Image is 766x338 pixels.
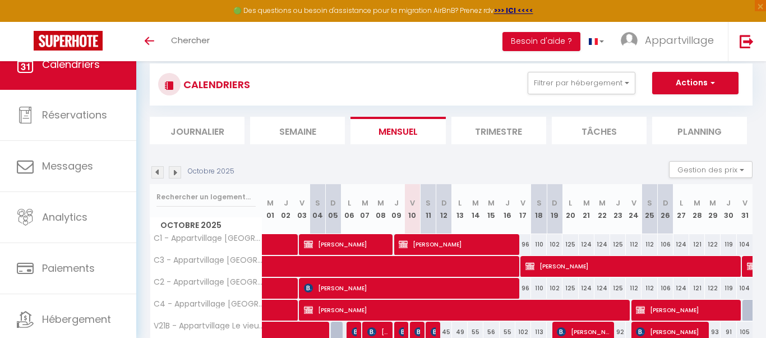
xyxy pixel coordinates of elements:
[436,184,452,234] th: 12
[278,184,294,234] th: 02
[594,278,610,299] div: 124
[626,234,642,255] div: 112
[304,277,513,299] span: [PERSON_NAME]
[156,187,256,207] input: Rechercher un logement...
[152,234,264,243] span: C1 - Appartvillage [GEOGRAPHIC_DATA] N°1
[171,34,210,46] span: Chercher
[689,234,705,255] div: 121
[680,198,683,208] abbr: L
[152,322,264,330] span: V21B - Appartvillage Le vieux Vichy N°21B
[547,234,562,255] div: 102
[389,184,404,234] th: 09
[284,198,288,208] abbr: J
[583,198,590,208] abbr: M
[42,108,107,122] span: Réservations
[294,184,310,234] th: 03
[737,184,753,234] th: 31
[709,198,716,208] abbr: M
[547,278,562,299] div: 102
[310,184,325,234] th: 04
[483,184,499,234] th: 15
[525,255,735,277] span: [PERSON_NAME]
[547,184,562,234] th: 19
[612,22,728,61] a: ... Appartvillage
[500,184,515,234] th: 16
[531,234,547,255] div: 110
[737,234,753,255] div: 104
[342,184,357,234] th: 06
[458,198,462,208] abbr: L
[494,6,533,15] a: >>> ICI <<<<
[362,198,368,208] abbr: M
[658,234,673,255] div: 106
[705,234,721,255] div: 122
[721,184,736,234] th: 30
[689,278,705,299] div: 121
[520,198,525,208] abbr: V
[673,278,689,299] div: 124
[152,256,264,264] span: C3 - Appartvillage [GEOGRAPHIC_DATA] N°3
[642,278,657,299] div: 112
[652,117,747,144] li: Planning
[515,184,531,234] th: 17
[562,234,578,255] div: 125
[740,34,754,48] img: logout
[669,161,753,178] button: Gestion des prix
[404,184,420,234] th: 10
[721,278,736,299] div: 119
[421,184,436,234] th: 11
[452,184,468,234] th: 13
[562,184,578,234] th: 20
[610,184,626,234] th: 23
[579,278,594,299] div: 124
[537,198,542,208] abbr: S
[348,198,351,208] abbr: L
[642,184,657,234] th: 25
[562,278,578,299] div: 125
[350,117,445,144] li: Mensuel
[42,57,100,71] span: Calendriers
[152,300,264,308] span: C4 - Appartvillage [GEOGRAPHIC_DATA] N°4
[488,198,495,208] abbr: M
[472,198,479,208] abbr: M
[616,198,620,208] abbr: J
[42,261,95,275] span: Paiements
[451,117,546,144] li: Trimestre
[610,278,626,299] div: 125
[304,299,623,321] span: [PERSON_NAME]
[394,198,399,208] abbr: J
[150,117,244,144] li: Journalier
[357,184,373,234] th: 07
[594,184,610,234] th: 22
[426,198,431,208] abbr: S
[42,210,87,224] span: Analytics
[315,198,320,208] abbr: S
[642,234,657,255] div: 112
[552,117,647,144] li: Tâches
[737,278,753,299] div: 104
[599,198,606,208] abbr: M
[705,184,721,234] th: 29
[721,234,736,255] div: 119
[647,198,652,208] abbr: S
[152,278,264,286] span: C2 - Appartvillage [GEOGRAPHIC_DATA] N°2
[652,72,739,94] button: Actions
[262,184,278,234] th: 01
[531,184,547,234] th: 18
[330,198,336,208] abbr: D
[468,184,483,234] th: 14
[579,234,594,255] div: 124
[663,198,668,208] abbr: D
[626,184,642,234] th: 24
[673,184,689,234] th: 27
[552,198,557,208] abbr: D
[742,198,747,208] abbr: V
[150,217,262,234] span: Octobre 2025
[531,278,547,299] div: 110
[515,234,531,255] div: 96
[626,278,642,299] div: 112
[621,32,638,49] img: ...
[304,234,387,255] span: [PERSON_NAME]
[188,166,234,177] p: Octobre 2025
